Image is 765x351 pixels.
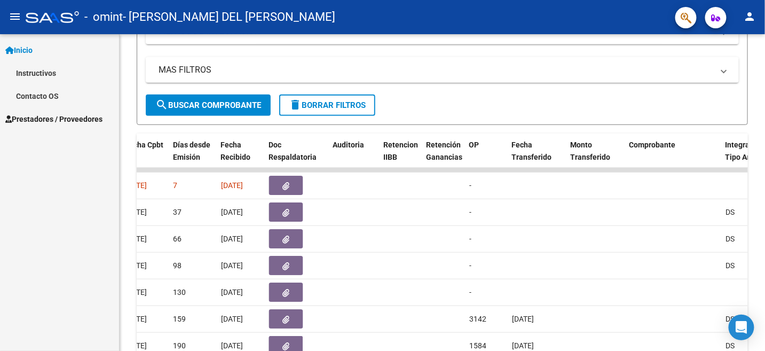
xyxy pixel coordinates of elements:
span: - omint [84,5,123,29]
span: Monto Transferido [571,141,611,161]
span: DS [725,341,735,350]
span: - [469,261,471,270]
span: [DATE] [221,315,243,323]
span: 37 [173,208,182,216]
span: Días desde Emisión [173,141,210,161]
span: - [PERSON_NAME] DEL [PERSON_NAME] [123,5,335,29]
mat-icon: search [155,98,168,111]
span: DS [725,208,735,216]
datatable-header-cell: Monto Transferido [566,134,625,181]
datatable-header-cell: Días desde Emisión [169,134,217,181]
datatable-header-cell: Fecha Cpbt [121,134,169,181]
mat-icon: person [744,10,756,23]
span: Prestadores / Proveedores [5,113,102,125]
span: Fecha Transferido [512,141,552,161]
span: Doc Respaldatoria [269,141,317,161]
span: [DATE] [221,288,243,297]
div: Open Intercom Messenger [729,315,754,340]
mat-expansion-panel-header: MAS FILTROS [146,57,739,83]
datatable-header-cell: Doc Respaldatoria [265,134,329,181]
mat-icon: menu [9,10,21,23]
span: DS [725,261,735,270]
datatable-header-cell: Retención Ganancias [422,134,465,181]
datatable-header-cell: Auditoria [329,134,380,181]
span: Buscar Comprobante [155,100,261,110]
span: 66 [173,235,182,243]
mat-panel-title: MAS FILTROS [159,64,713,76]
datatable-header-cell: OP [465,134,508,181]
span: Fecha Cpbt [125,141,163,149]
span: 7 [173,181,177,190]
span: OP [469,141,479,149]
span: 3142 [469,315,486,323]
button: Buscar Comprobante [146,95,271,116]
span: 190 [173,341,186,350]
span: Comprobante [629,141,676,149]
datatable-header-cell: Comprobante [625,134,721,181]
span: Inicio [5,44,33,56]
datatable-header-cell: Retencion IIBB [380,134,422,181]
span: [DATE] [221,341,243,350]
span: 130 [173,288,186,297]
span: [DATE] [221,235,243,243]
mat-icon: delete [289,98,302,111]
span: Retención Ganancias [427,141,463,161]
span: - [469,181,471,190]
span: [DATE] [221,181,243,190]
span: DS [725,235,735,243]
datatable-header-cell: Fecha Recibido [217,134,265,181]
span: Auditoria [333,141,365,149]
span: DS [725,315,735,323]
span: 159 [173,315,186,323]
span: [DATE] [512,315,534,323]
span: 98 [173,261,182,270]
span: 1584 [469,341,486,350]
span: Fecha Recibido [221,141,251,161]
span: [DATE] [512,341,534,350]
datatable-header-cell: Fecha Transferido [508,134,566,181]
span: [DATE] [221,261,243,270]
span: [DATE] [221,208,243,216]
span: Borrar Filtros [289,100,366,110]
span: - [469,208,471,216]
span: - [469,288,471,297]
span: Retencion IIBB [384,141,419,161]
button: Borrar Filtros [279,95,375,116]
span: - [469,235,471,243]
